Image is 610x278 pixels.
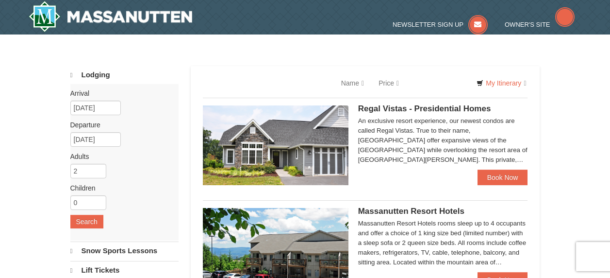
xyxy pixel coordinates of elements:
label: Arrival [70,88,171,98]
label: Children [70,183,171,193]
a: My Itinerary [470,76,532,90]
a: Newsletter Sign Up [393,21,488,28]
a: Owner's Site [505,21,575,28]
label: Departure [70,120,171,130]
span: Owner's Site [505,21,550,28]
a: Snow Sports Lessons [70,242,179,260]
div: An exclusive resort experience, our newest condos are called Regal Vistas. True to their name, [G... [358,116,528,165]
img: 19218991-1-902409a9.jpg [203,105,348,185]
label: Adults [70,152,171,161]
a: Price [371,73,406,93]
div: Massanutten Resort Hotels rooms sleep up to 4 occupants and offer a choice of 1 king size bed (li... [358,219,528,267]
span: Massanutten Resort Hotels [358,207,464,216]
a: Name [334,73,371,93]
img: Massanutten Resort Logo [29,1,193,32]
button: Search [70,215,103,228]
a: Lodging [70,66,179,84]
a: Book Now [478,170,528,185]
span: Regal Vistas - Presidential Homes [358,104,491,113]
span: Newsletter Sign Up [393,21,463,28]
a: Massanutten Resort [29,1,193,32]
